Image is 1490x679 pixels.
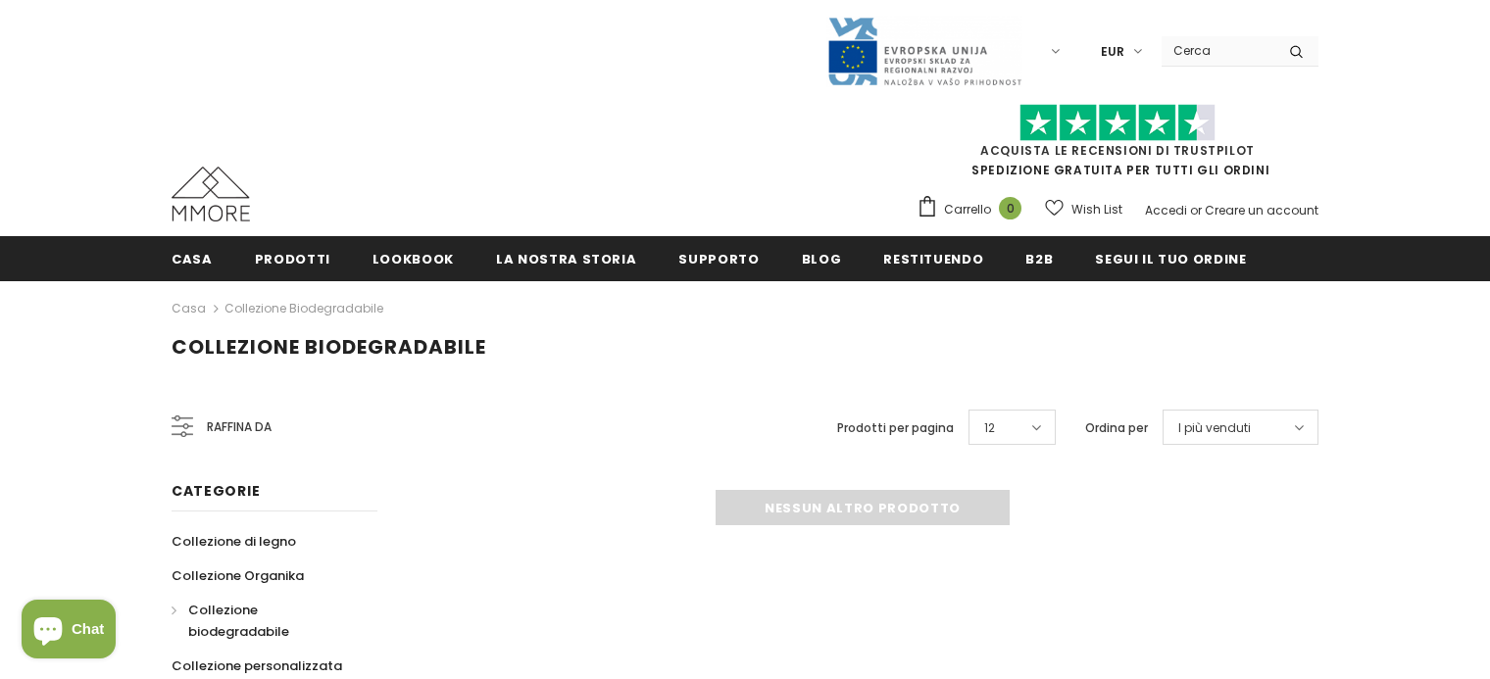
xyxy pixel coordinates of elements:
[1095,236,1246,280] a: Segui il tuo ordine
[172,558,304,593] a: Collezione Organika
[496,250,636,268] span: La nostra storia
[1178,418,1251,438] span: I più venduti
[172,333,486,361] span: Collezione biodegradabile
[980,142,1255,159] a: Acquista le recensioni di TrustPilot
[255,236,330,280] a: Prodotti
[883,250,983,268] span: Restituendo
[999,197,1021,219] span: 0
[883,236,983,280] a: Restituendo
[1045,192,1122,226] a: Wish List
[1205,202,1318,218] a: Creare un account
[984,418,995,438] span: 12
[1190,202,1202,218] span: or
[188,601,289,641] span: Collezione biodegradabile
[172,656,342,675] span: Collezione personalizzata
[172,532,296,551] span: Collezione di legno
[172,524,296,558] a: Collezione di legno
[678,250,759,268] span: supporto
[917,195,1031,224] a: Carrello 0
[1019,104,1216,142] img: Fidati di Pilot Stars
[1145,202,1187,218] a: Accedi
[1162,36,1274,65] input: Search Site
[172,250,213,268] span: Casa
[1025,250,1053,268] span: B2B
[678,236,759,280] a: supporto
[207,416,272,438] span: Raffina da
[826,42,1022,59] a: Javni Razpis
[496,236,636,280] a: La nostra storia
[1095,250,1246,268] span: Segui il tuo ordine
[172,236,213,280] a: Casa
[372,236,454,280] a: Lookbook
[1071,200,1122,219] span: Wish List
[172,481,260,501] span: Categorie
[1101,42,1124,62] span: EUR
[16,600,122,663] inbox-online-store-chat: Shopify online store chat
[372,250,454,268] span: Lookbook
[255,250,330,268] span: Prodotti
[802,236,842,280] a: Blog
[172,566,304,585] span: Collezione Organika
[172,593,356,649] a: Collezione biodegradabile
[172,167,250,221] img: Casi MMORE
[917,113,1318,178] span: SPEDIZIONE GRATUITA PER TUTTI GLI ORDINI
[172,297,206,320] a: Casa
[802,250,842,268] span: Blog
[944,200,991,219] span: Carrello
[224,300,383,316] a: Collezione biodegradabile
[837,418,954,438] label: Prodotti per pagina
[826,16,1022,87] img: Javni Razpis
[1085,418,1148,438] label: Ordina per
[1025,236,1053,280] a: B2B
